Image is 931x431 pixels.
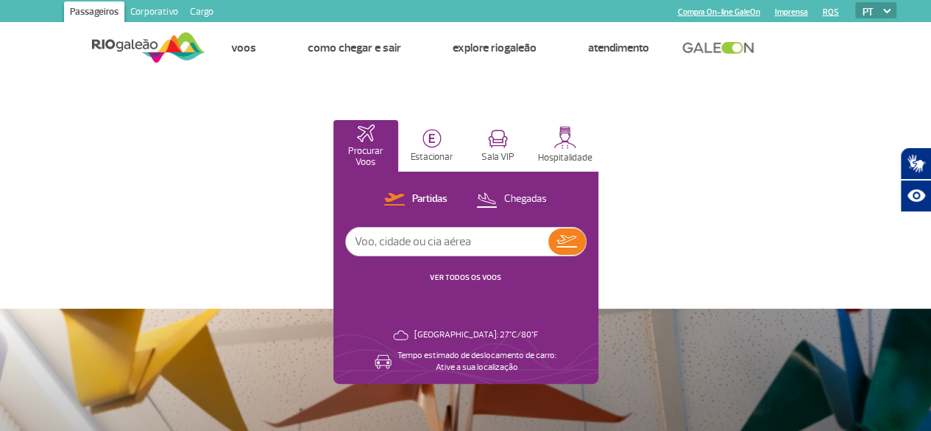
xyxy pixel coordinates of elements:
[64,1,124,25] a: Passageiros
[553,126,576,149] img: hospitality.svg
[538,153,592,164] p: Hospitalidade
[588,41,649,55] a: Atendimento
[414,329,538,341] p: [GEOGRAPHIC_DATA]: 27°C/80°F
[532,120,598,172] button: Hospitalidade
[357,125,375,142] img: airplaneHomeActive.svg
[333,120,398,172] button: Procurar Voos
[422,129,442,148] img: carParkingHome.svg
[124,1,184,25] a: Corporativo
[900,147,931,212] div: Plugin de acessibilidade da Hand Talk.
[380,190,452,209] button: Partidas
[412,192,447,206] p: Partidas
[184,1,219,25] a: Cargo
[400,120,464,172] button: Estacionar
[430,273,501,282] a: VER TODOS OS VOOS
[425,272,506,284] button: VER TODOS OS VOOS
[308,41,401,55] a: Como chegar e sair
[411,152,453,163] p: Estacionar
[900,180,931,212] button: Abrir recursos assistivos.
[466,120,531,172] button: Sala VIP
[346,228,548,256] input: Voo, cidade ou cia aérea
[822,7,838,17] a: RQS
[677,7,760,17] a: Compra On-line GaleOn
[472,190,551,209] button: Chegadas
[504,192,547,206] p: Chegadas
[488,130,508,148] img: vipRoom.svg
[397,350,556,374] p: Tempo estimado de deslocamento de carro: Ative a sua localização
[900,147,931,180] button: Abrir tradutor de língua de sinais.
[341,146,391,168] p: Procurar Voos
[231,41,256,55] a: Voos
[453,41,537,55] a: Explore RIOgaleão
[481,152,514,163] p: Sala VIP
[774,7,807,17] a: Imprensa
